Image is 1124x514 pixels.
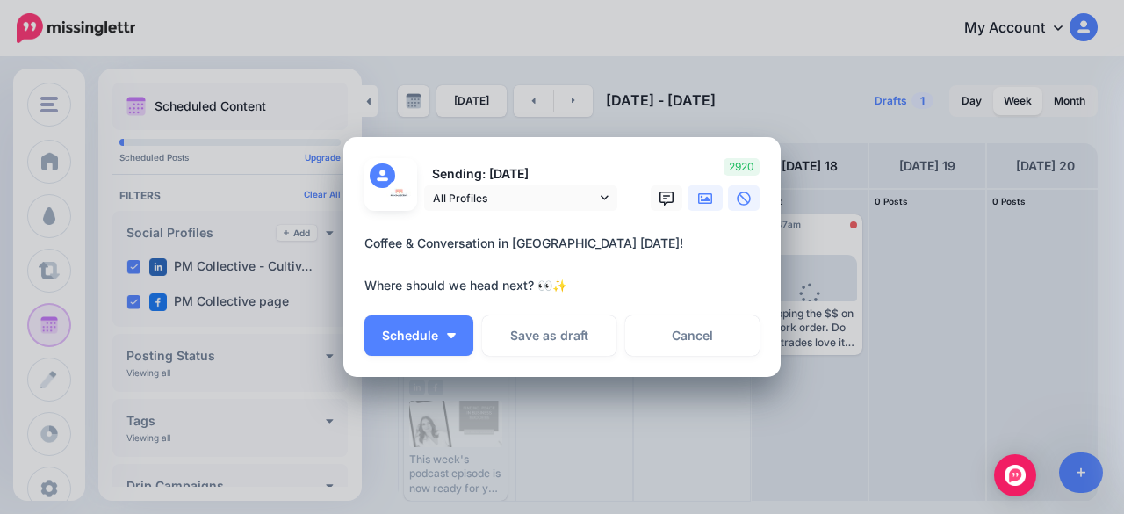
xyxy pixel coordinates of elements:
[482,315,616,356] button: Save as draft
[364,315,473,356] button: Schedule
[370,163,395,189] img: user_default_image.png
[625,315,760,356] a: Cancel
[994,454,1036,496] div: Open Intercom Messenger
[386,180,412,206] img: 154382455_251587406621165_286239351165627804_n-bsa121791.jpg
[382,329,438,342] span: Schedule
[433,189,596,207] span: All Profiles
[447,333,456,338] img: arrow-down-white.png
[724,158,760,176] span: 2920
[424,185,617,211] a: All Profiles
[364,233,768,296] div: Coffee & Conversation in [GEOGRAPHIC_DATA] [DATE]! Where should we head next? 👀✨
[424,164,617,185] p: Sending: [DATE]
